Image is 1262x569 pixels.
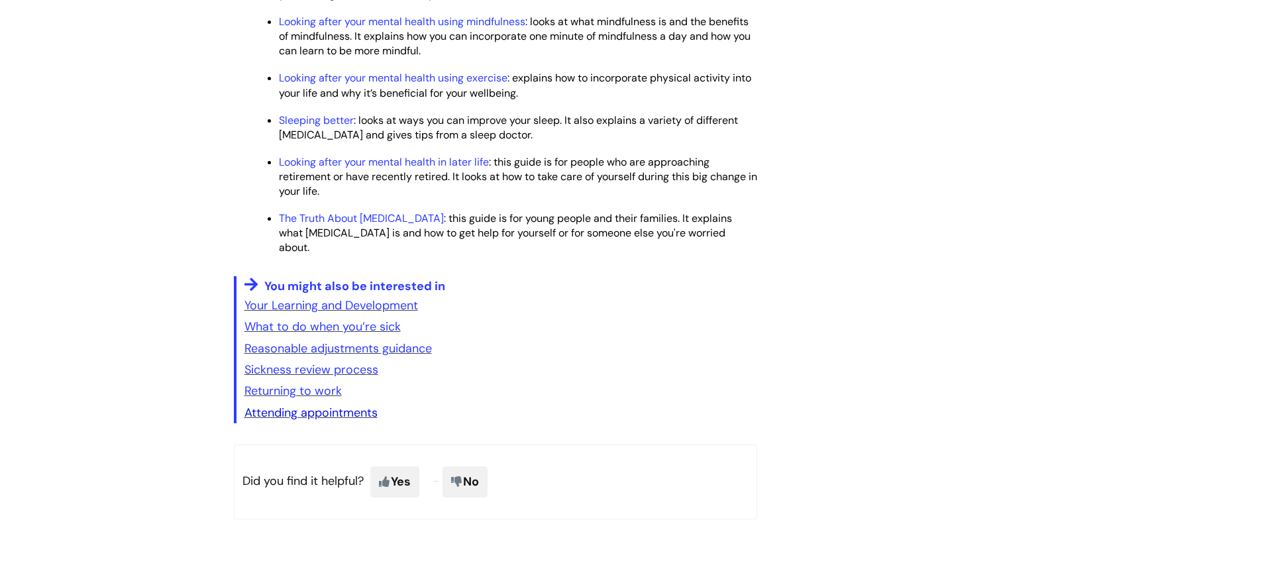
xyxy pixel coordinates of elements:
a: Returning to work [244,383,342,399]
a: Looking after your mental health using mindfulness [279,15,525,28]
a: Looking after your mental health using exercise [279,71,507,85]
span: No [443,466,488,497]
p: Did you find it helpful? [234,444,757,519]
a: Sleeping better [279,113,354,127]
span: Yes [370,466,419,497]
span: : this guide is for people who are approaching retirement or have recently retired. It looks at h... [279,155,757,198]
a: What to do when you’re sick [244,319,401,335]
span: : this guide is for young people and their families. It explains what [MEDICAL_DATA] is and how t... [279,211,732,254]
a: Reasonable adjustments guidance [244,340,432,356]
span: You might also be interested in [264,278,445,294]
a: Sickness review process [244,362,378,378]
a: Looking after your mental health in later life [279,155,489,169]
a: The Truth About [MEDICAL_DATA] [279,211,444,225]
span: : looks at ways you can improve your sleep. It also explains a variety of different [MEDICAL_DATA... [279,113,738,142]
span: : looks at what mindfulness is and the benefits of mindfulness. It explains how you can incorpora... [279,15,751,58]
span: : explains how to incorporate physical activity into your life and why it’s beneficial for your w... [279,71,751,99]
a: Your Learning and Development [244,297,418,313]
a: Attending appointments [244,405,378,421]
